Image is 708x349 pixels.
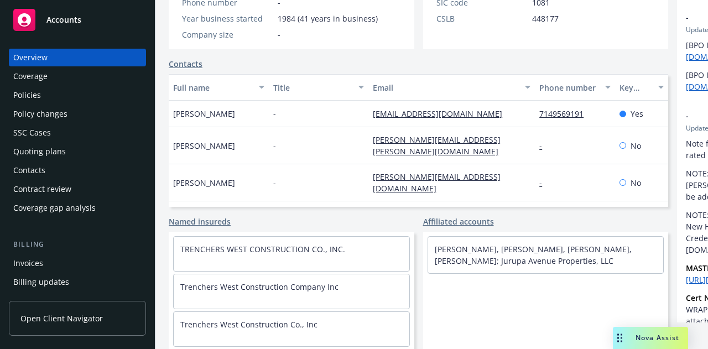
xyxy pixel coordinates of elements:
span: [PERSON_NAME] [173,177,235,189]
a: Policies [9,86,146,104]
a: [PERSON_NAME][EMAIL_ADDRESS][DOMAIN_NAME] [373,171,501,194]
div: Quoting plans [13,143,66,160]
a: Accounts [9,4,146,35]
div: Drag to move [613,327,627,349]
span: No [631,140,641,152]
button: Phone number [535,74,615,101]
span: Nova Assist [636,333,679,342]
a: Trenchers West Construction Company Inc [180,282,339,292]
a: Policy changes [9,105,146,123]
span: [PERSON_NAME] [173,108,235,119]
div: Policies [13,86,41,104]
span: - [278,29,280,40]
a: - [539,140,551,151]
span: 448177 [532,13,559,24]
div: Year business started [182,13,273,24]
button: Full name [169,74,269,101]
div: CSLB [436,13,528,24]
div: Overview [13,49,48,66]
div: Company size [182,29,273,40]
span: Yes [631,108,643,119]
div: Billing [9,239,146,250]
div: Title [273,82,352,93]
a: Overview [9,49,146,66]
a: Affiliated accounts [423,216,494,227]
a: 7149569191 [539,108,592,119]
div: Policy changes [13,105,67,123]
span: 1984 (41 years in business) [278,13,378,24]
a: Contacts [9,162,146,179]
a: [EMAIL_ADDRESS][DOMAIN_NAME] [373,108,511,119]
span: No [631,177,641,189]
a: Billing updates [9,273,146,291]
div: Invoices [13,254,43,272]
div: Contract review [13,180,71,198]
div: Key contact [619,82,652,93]
span: - [273,140,276,152]
a: Coverage [9,67,146,85]
span: - [273,177,276,189]
a: Invoices [9,254,146,272]
a: [PERSON_NAME], [PERSON_NAME], [PERSON_NAME], [PERSON_NAME]; Jurupa Avenue Properties, LLC [435,244,632,266]
div: Contacts [13,162,45,179]
a: [PERSON_NAME][EMAIL_ADDRESS][PERSON_NAME][DOMAIN_NAME] [373,134,507,157]
div: SSC Cases [13,124,51,142]
span: - [273,108,276,119]
button: Email [368,74,535,101]
a: TRENCHERS WEST CONSTRUCTION CO., INC. [180,244,345,254]
a: Named insureds [169,216,231,227]
div: Email [373,82,518,93]
div: Full name [173,82,252,93]
button: Nova Assist [613,327,688,349]
span: Accounts [46,15,81,24]
button: Title [269,74,369,101]
a: Contacts [169,58,202,70]
a: SSC Cases [9,124,146,142]
div: Coverage [13,67,48,85]
a: Trenchers West Construction Co., Inc [180,319,317,330]
div: Billing updates [13,273,69,291]
a: Quoting plans [9,143,146,160]
a: Contract review [9,180,146,198]
button: Key contact [615,74,668,101]
span: Open Client Navigator [20,312,103,324]
div: Phone number [539,82,598,93]
a: - [539,178,551,188]
span: [PERSON_NAME] [173,140,235,152]
a: Coverage gap analysis [9,199,146,217]
div: Coverage gap analysis [13,199,96,217]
